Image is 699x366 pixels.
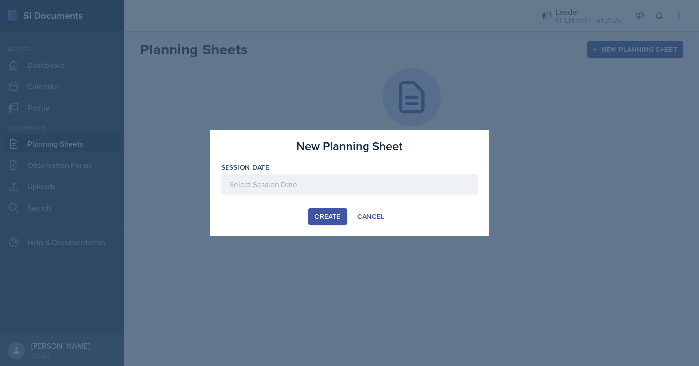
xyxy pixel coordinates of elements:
[357,213,384,220] div: Cancel
[221,163,269,172] label: Session Date
[315,213,340,220] div: Create
[308,208,347,225] button: Create
[297,137,402,155] h3: New Planning Sheet
[351,208,391,225] button: Cancel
